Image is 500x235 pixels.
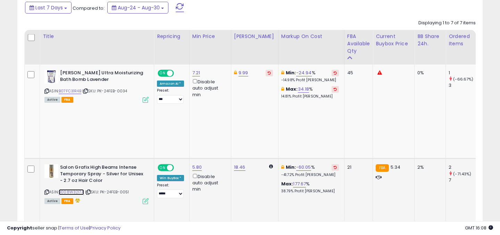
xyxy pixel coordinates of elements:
div: Disable auto adjust min [192,78,226,98]
i: hazardous material [73,198,81,203]
span: | SKU: PK-24FEB-0051 [85,189,129,195]
div: Preset: [157,88,184,104]
div: % [281,164,339,177]
img: 41D8XDuSafL._SL40_.jpg [44,70,58,84]
a: 9.99 [239,69,248,76]
p: -14.98% Profit [PERSON_NAME] [281,78,339,83]
div: Displaying 1 to 7 of 7 items [418,20,476,26]
small: (-71.43%) [453,171,471,177]
span: FBA [61,97,73,103]
div: Amazon AI * [157,81,184,87]
span: ON [158,70,167,76]
div: seller snap | | [7,225,120,232]
b: Min: [286,164,296,170]
div: Title [43,33,151,40]
div: Markup on Cost [281,33,341,40]
b: Max: [286,86,298,92]
p: 14.81% Profit [PERSON_NAME] [281,94,339,99]
span: Compared to: [73,5,105,11]
p: 38.79% Profit [PERSON_NAME] [281,189,339,194]
a: 34.18 [298,86,309,93]
th: The percentage added to the cost of goods (COGS) that forms the calculator for Min & Max prices. [278,30,344,65]
div: [PERSON_NAME] [234,33,275,40]
div: 2% [417,164,440,170]
p: -41.72% Profit [PERSON_NAME] [281,173,339,177]
div: FBA Available Qty [347,33,370,54]
span: Last 7 Days [35,4,63,11]
a: 18.46 [234,164,245,171]
a: B008W32I7A [59,189,84,195]
div: 7 [449,177,477,183]
button: Aug-24 - Aug-30 [107,2,168,14]
span: Aug-24 - Aug-30 [118,4,160,11]
div: 21 [347,164,367,170]
a: B07FC31R4B [59,88,81,94]
div: % [281,86,339,99]
div: ASIN: [44,70,149,102]
div: 3 [449,82,477,89]
small: (-66.67%) [453,76,473,82]
a: 5.80 [192,164,202,171]
span: FBA [61,198,73,204]
b: Min: [286,69,296,76]
div: 2 [449,164,477,170]
a: 7.21 [192,69,200,76]
span: 5.34 [391,164,401,170]
div: ASIN: [44,164,149,203]
div: BB Share 24h. [417,33,443,47]
span: All listings currently available for purchase on Amazon [44,198,60,204]
a: -24.94 [296,69,312,76]
span: 2025-09-7 16:08 GMT [465,225,493,231]
div: Win BuyBox * [157,175,184,181]
a: Terms of Use [59,225,89,231]
span: | SKU: PK-24FEB-0034 [82,88,127,94]
div: Preset: [157,183,184,199]
div: 0% [417,70,440,76]
b: Max: [281,181,293,187]
b: [PERSON_NAME] Ultra Moisturizing Bath Bomb Lavender [60,70,144,84]
div: 45 [347,70,367,76]
div: Min Price [192,33,228,40]
span: ON [158,165,167,171]
div: Ordered Items [449,33,474,47]
div: Current Buybox Price [376,33,411,47]
span: OFF [173,165,184,171]
b: Salon Grafix High Beams Intense Temporary Spray - Silver for Unisex - 2.7 oz Hair Color [60,164,144,185]
a: Privacy Policy [90,225,120,231]
div: % [281,181,339,194]
small: FBA [376,164,389,172]
button: Last 7 Days [25,2,72,14]
a: -60.05 [296,164,311,171]
a: 177.67 [293,181,306,187]
span: All listings currently available for purchase on Amazon [44,97,60,103]
div: % [281,70,339,83]
div: Repricing [157,33,186,40]
span: OFF [173,70,184,76]
div: 1 [449,70,477,76]
div: Disable auto adjust min [192,173,226,193]
img: 316LIhqwslL._SL40_.jpg [44,164,58,178]
strong: Copyright [7,225,32,231]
